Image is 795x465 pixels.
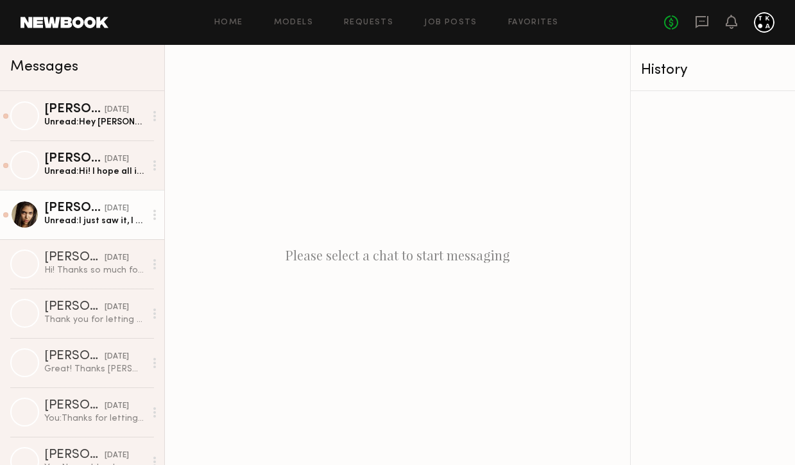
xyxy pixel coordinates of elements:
span: Messages [10,60,78,74]
div: History [641,63,785,78]
div: [DATE] [105,301,129,314]
div: [PERSON_NAME] [44,350,105,363]
a: Job Posts [424,19,477,27]
div: [PERSON_NAME] [44,202,105,215]
a: Models [274,19,313,27]
div: [DATE] [105,450,129,462]
div: Great! Thanks [PERSON_NAME]!! [44,363,145,375]
div: [PERSON_NAME] [44,103,105,116]
div: [DATE] [105,203,129,215]
div: [DATE] [105,252,129,264]
a: Home [214,19,243,27]
div: Please select a chat to start messaging [165,45,630,465]
div: [PERSON_NAME] [44,449,105,462]
div: [DATE] [105,400,129,412]
div: Unread: I just saw it, I was busy, sorry [44,215,145,227]
div: [PERSON_NAME] [44,153,105,165]
div: [DATE] [105,153,129,165]
div: [PERSON_NAME] [44,251,105,264]
a: Requests [344,19,393,27]
div: [PERSON_NAME] [44,400,105,412]
div: Thank you for letting me know! Yes let’s stay in touch :) [44,314,145,326]
div: [PERSON_NAME] [44,301,105,314]
div: You: Thanks for letting me know [PERSON_NAME]! [44,412,145,425]
div: Hi! Thanks so much for letting me know, I’m sad but I completely understand. Hopefully we will ge... [44,264,145,276]
div: Unread: Hey [PERSON_NAME] everything’s alright? [44,116,145,128]
div: [DATE] [105,351,129,363]
a: Favorites [508,19,559,27]
div: [DATE] [105,104,129,116]
div: Unread: Hi! I hope all is well! I just wanted to follow back up, as I’d love to work together in ... [44,165,145,178]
